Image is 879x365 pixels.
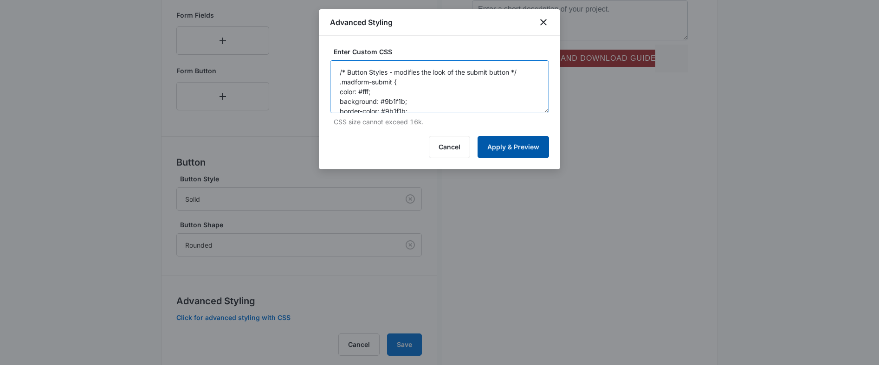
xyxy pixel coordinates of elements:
iframe: reCAPTCHA [183,293,302,320]
h1: Advanced Styling [330,17,393,28]
button: Apply & Preview [478,136,549,158]
span: Get a Quote and Download Guide [32,302,184,310]
p: CSS size cannot exceed 16k. [334,117,549,127]
label: Enter Custom CSS [334,47,553,57]
button: Cancel [429,136,470,158]
button: close [538,17,549,28]
textarea: /* Button Styles - modifies the look of the submit button */ .madform-submit { color: #fff; backg... [330,60,549,113]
